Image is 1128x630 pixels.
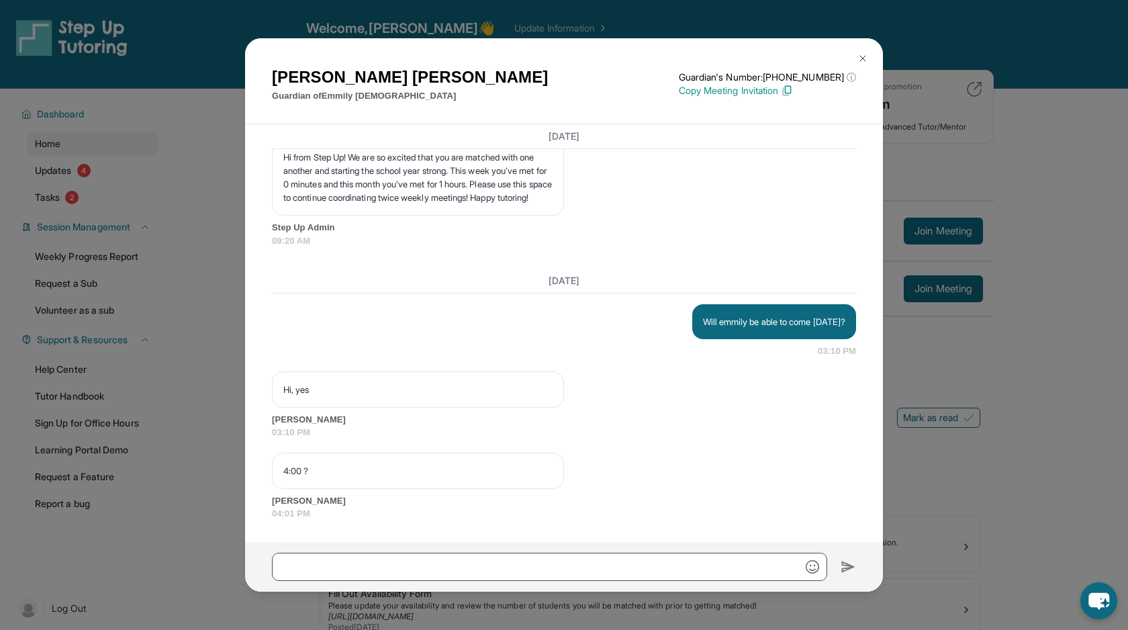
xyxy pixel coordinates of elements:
[283,383,553,396] p: Hi, yes
[272,234,856,248] span: 09:20 AM
[272,65,548,89] h1: [PERSON_NAME] [PERSON_NAME]
[818,345,856,358] span: 03:10 PM
[679,71,856,84] p: Guardian's Number: [PHONE_NUMBER]
[272,89,548,103] p: Guardian of Emmily [DEMOGRAPHIC_DATA]
[283,150,553,204] p: Hi from Step Up! We are so excited that you are matched with one another and starting the school ...
[1080,582,1117,619] button: chat-button
[857,53,868,64] img: Close Icon
[272,221,856,234] span: Step Up Admin
[703,315,845,328] p: Will emmily be able to come [DATE]?
[272,413,856,426] span: [PERSON_NAME]
[272,274,856,287] h3: [DATE]
[679,84,856,97] p: Copy Meeting Invitation
[806,560,819,574] img: Emoji
[841,559,856,575] img: Send icon
[272,494,856,508] span: [PERSON_NAME]
[781,85,793,97] img: Copy Icon
[272,130,856,143] h3: [DATE]
[847,71,856,84] span: ⓘ
[272,426,856,439] span: 03:10 PM
[272,507,856,521] span: 04:01 PM
[283,464,553,478] p: 4:00 ?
